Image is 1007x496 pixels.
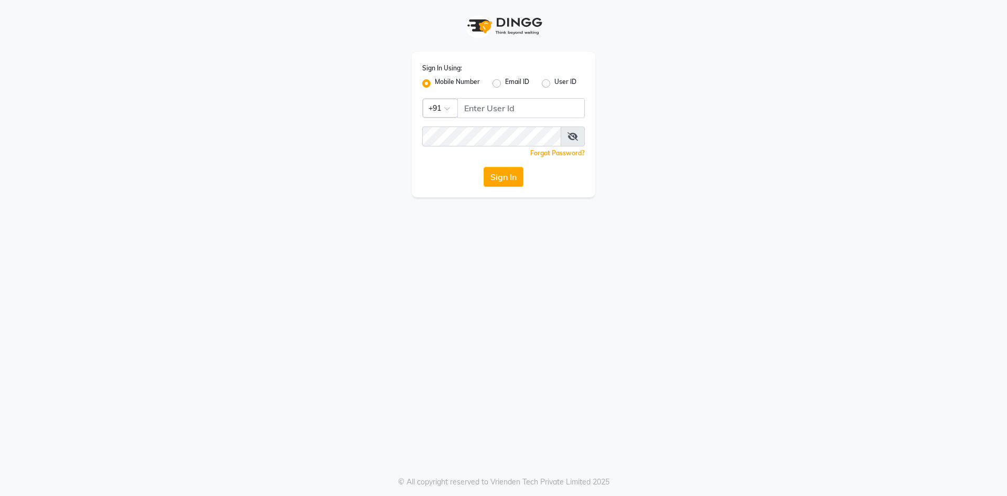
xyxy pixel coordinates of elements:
a: Forgot Password? [530,149,585,157]
label: User ID [554,77,576,90]
label: Sign In Using: [422,64,462,73]
button: Sign In [484,167,523,187]
label: Mobile Number [435,77,480,90]
img: logo1.svg [462,10,545,41]
label: Email ID [505,77,529,90]
input: Username [422,126,561,146]
input: Username [457,98,585,118]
